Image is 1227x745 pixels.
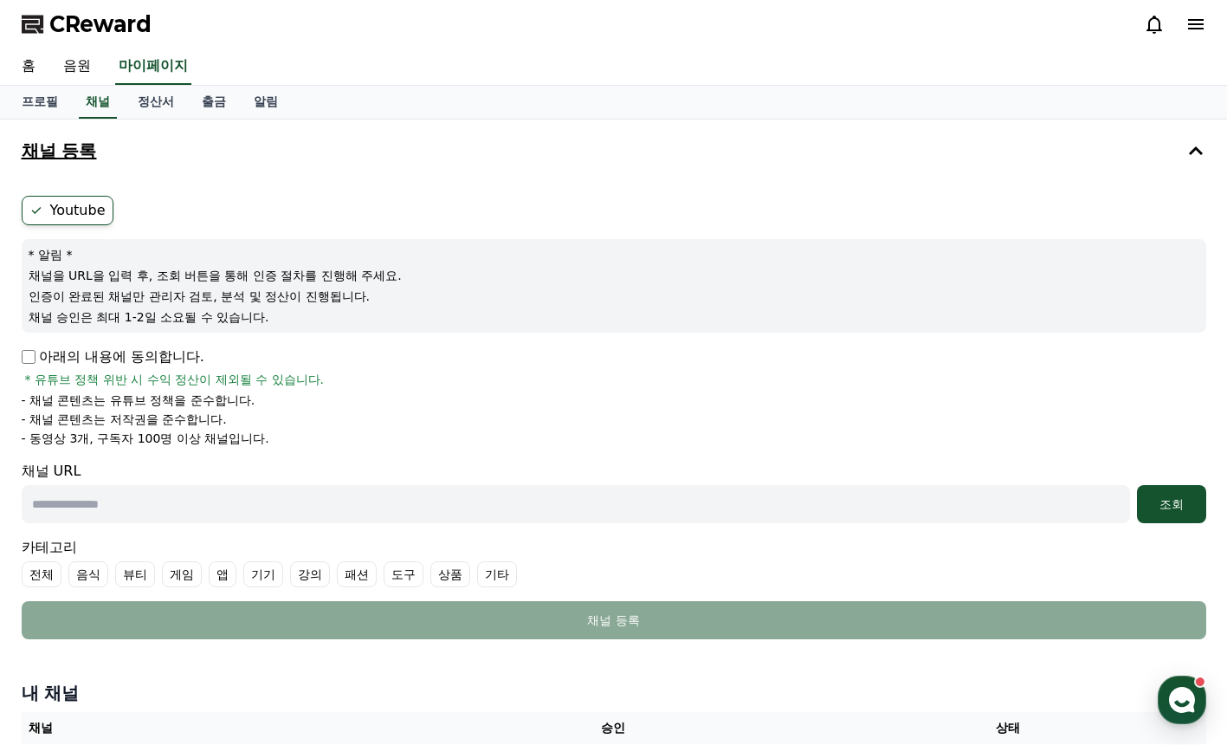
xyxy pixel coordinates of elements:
[22,392,255,409] p: - 채널 콘텐츠는 유튜브 정책을 준수합니다.
[477,561,517,587] label: 기타
[68,561,108,587] label: 음식
[1137,485,1206,523] button: 조회
[162,561,202,587] label: 게임
[1144,496,1199,513] div: 조회
[22,10,152,38] a: CReward
[22,411,227,428] p: - 채널 콘텐츠는 저작권을 준수합니다.
[158,576,179,590] span: 대화
[49,49,105,85] a: 음원
[22,461,1206,523] div: 채널 URL
[22,196,113,225] label: Youtube
[15,126,1213,175] button: 채널 등록
[384,561,423,587] label: 도구
[124,86,188,119] a: 정산서
[29,288,1199,305] p: 인증이 완료된 채널만 관리자 검토, 분석 및 정산이 진행됩니다.
[22,141,97,160] h4: 채널 등록
[115,561,155,587] label: 뷰티
[22,712,417,744] th: 채널
[8,86,72,119] a: 프로필
[22,561,61,587] label: 전체
[79,86,117,119] a: 채널
[430,561,470,587] label: 상품
[223,549,333,593] a: 설정
[29,308,1199,326] p: 채널 승인은 최대 1-2일 소요될 수 있습니다.
[114,549,223,593] a: 대화
[209,561,236,587] label: 앱
[55,575,65,589] span: 홈
[49,10,152,38] span: CReward
[56,612,1172,629] div: 채널 등록
[243,561,283,587] label: 기기
[22,601,1206,639] button: 채널 등록
[29,267,1199,284] p: 채널을 URL을 입력 후, 조회 버튼을 통해 인증 절차를 진행해 주세요.
[337,561,377,587] label: 패션
[22,537,1206,587] div: 카테고리
[810,712,1205,744] th: 상태
[8,49,49,85] a: 홈
[22,681,1206,705] h4: 내 채널
[22,347,204,367] p: 아래의 내용에 동의합니다.
[115,49,191,85] a: 마이페이지
[5,549,114,593] a: 홈
[25,371,325,388] span: * 유튜브 정책 위반 시 수익 정산이 제외될 수 있습니다.
[240,86,292,119] a: 알림
[268,575,288,589] span: 설정
[290,561,330,587] label: 강의
[416,712,810,744] th: 승인
[188,86,240,119] a: 출금
[22,430,269,447] p: - 동영상 3개, 구독자 100명 이상 채널입니다.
